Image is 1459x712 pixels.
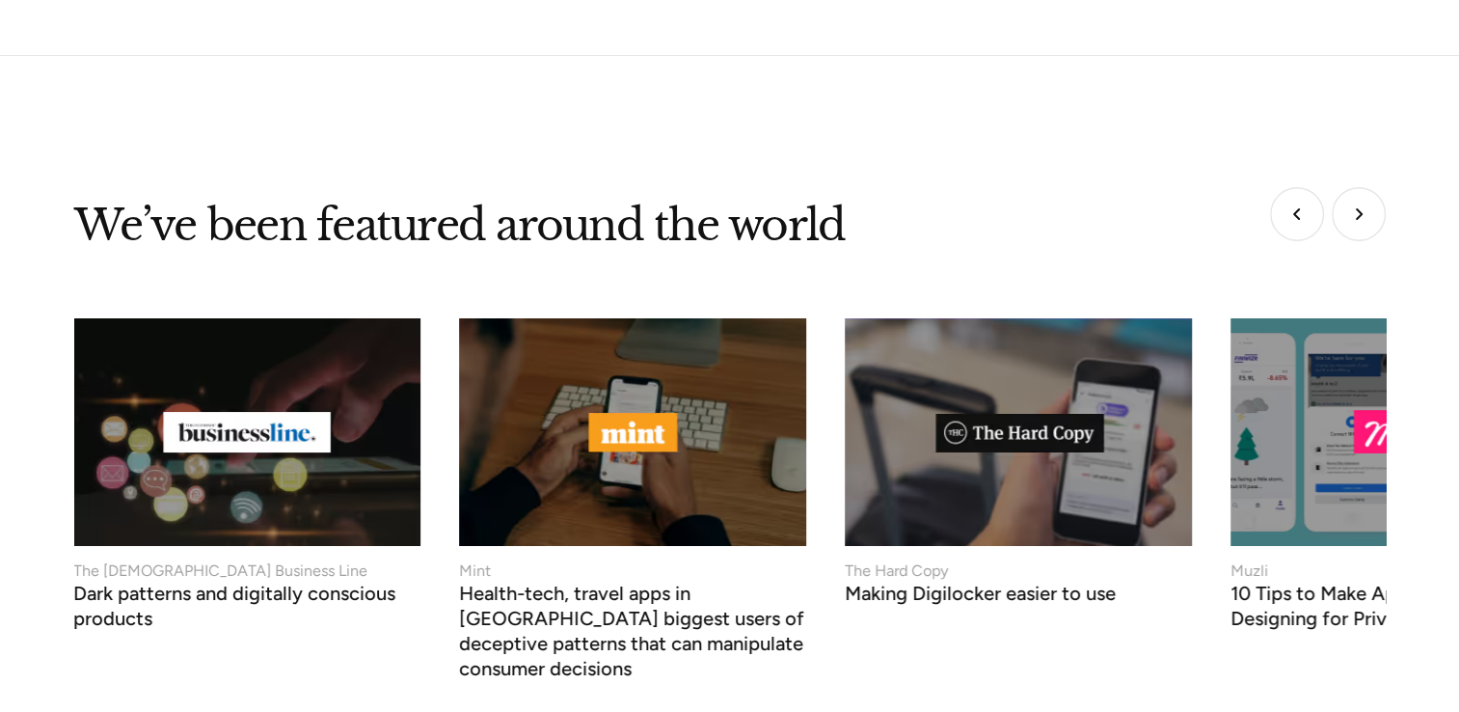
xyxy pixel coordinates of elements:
[459,587,806,681] h3: Health-tech, travel apps in [GEOGRAPHIC_DATA] biggest users of deceptive patterns that can manipu...
[1332,187,1386,241] div: Next slide
[845,587,1116,606] h3: Making Digilocker easier to use
[73,318,420,626] a: The [DEMOGRAPHIC_DATA] Business LineDark patterns and digitally conscious products
[1270,187,1324,241] div: Go to last slide
[1230,560,1268,583] div: Muzli
[845,560,948,583] div: The Hard Copy
[73,560,367,583] div: The [DEMOGRAPHIC_DATA] Business Line
[845,318,1192,601] a: The Hard CopyMaking Digilocker easier to use
[459,318,806,676] a: MintHealth-tech, travel apps in [GEOGRAPHIC_DATA] biggest users of deceptive patterns that can ma...
[73,587,420,631] h3: Dark patterns and digitally conscious products
[459,560,491,583] div: Mint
